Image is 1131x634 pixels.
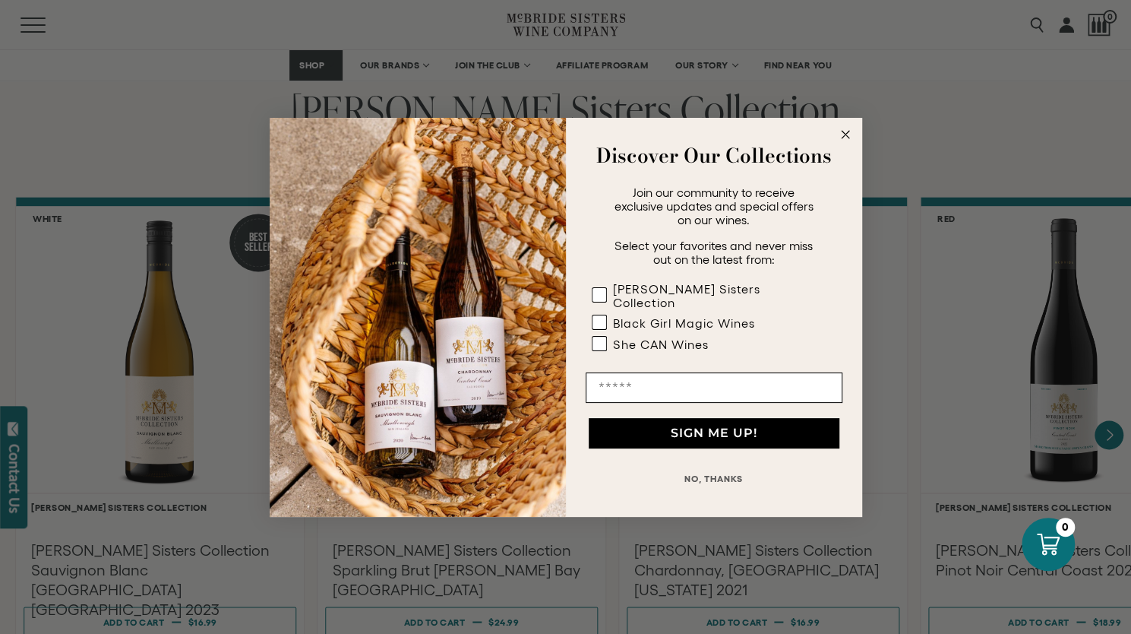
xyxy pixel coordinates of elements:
[614,239,813,266] span: Select your favorites and never miss out on the latest from:
[613,282,812,309] div: [PERSON_NAME] Sisters Collection
[586,464,842,494] button: NO, THANKS
[596,141,832,170] strong: Discover Our Collections
[270,118,566,517] img: 42653730-7e35-4af7-a99d-12bf478283cf.jpeg
[589,418,839,449] button: SIGN ME UP!
[613,316,755,330] div: Black Girl Magic Wines
[613,338,709,351] div: She CAN Wines
[836,125,855,144] button: Close dialog
[1056,518,1075,537] div: 0
[614,185,813,227] span: Join our community to receive exclusive updates and special offers on our wines.
[586,372,842,403] input: Email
